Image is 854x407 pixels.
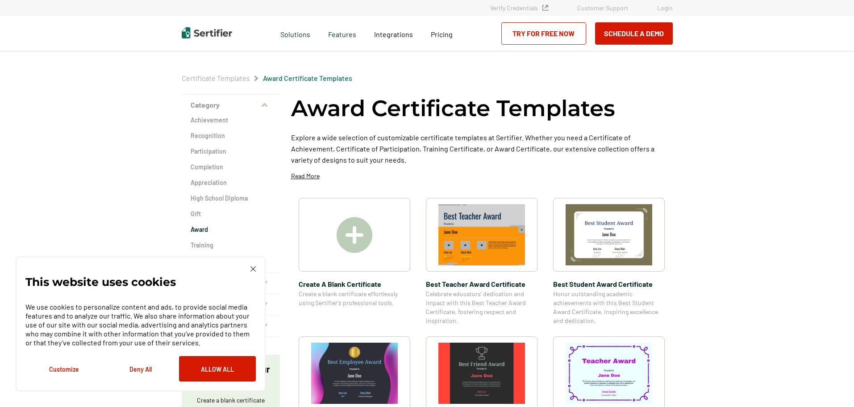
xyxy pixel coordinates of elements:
button: Customize [25,356,102,382]
a: Try for Free Now [501,22,586,45]
button: Allow All [179,356,256,382]
a: Participation [191,147,271,156]
img: Best Employee Award certificate​ [311,343,398,404]
span: Features [328,28,356,39]
span: Pricing [431,30,453,38]
span: Create A Blank Certificate [299,278,410,290]
a: Achievement [191,116,271,125]
a: Completion [191,163,271,172]
a: Certificate Templates [182,74,250,82]
span: Celebrate educators’ dedication and impact with this Best Teacher Award Certificate, fostering re... [426,290,537,325]
span: Certificate Templates [182,74,250,83]
h1: Award Certificate Templates [291,94,615,123]
a: Pricing [431,28,453,39]
img: Best Student Award Certificate​ [566,204,652,265]
button: Schedule a Demo [595,22,673,45]
a: Best Teacher Award Certificate​Best Teacher Award Certificate​Celebrate educators’ dedication and... [426,198,537,325]
span: Integrations [374,30,413,38]
a: Gift [191,210,271,218]
div: Category [182,116,280,273]
span: Best Student Award Certificate​ [553,278,665,290]
span: Award Certificate Templates [263,74,352,83]
img: Sertifier | Digital Credentialing Platform [182,27,232,38]
div: Breadcrumb [182,74,352,83]
a: Award [191,225,271,234]
img: Verified [542,5,548,11]
p: Explore a wide selection of customizable certificate templates at Sertifier. Whether you need a C... [291,132,673,165]
span: Best Teacher Award Certificate​ [426,278,537,290]
a: Verify Credentials [490,4,548,12]
a: Customer Support [577,4,628,12]
p: We use cookies to personalize content and ads, to provide social media features and to analyze ou... [25,302,256,347]
span: Solutions [280,28,310,39]
a: Recognition [191,131,271,140]
img: Create A Blank Certificate [337,217,372,253]
a: Training [191,241,271,250]
img: Best Friend Award Certificate​ [438,343,525,404]
span: Honor outstanding academic achievements with this Best Student Award Certificate, inspiring excel... [553,290,665,325]
img: Teacher Award Certificate [566,343,652,404]
a: Best Student Award Certificate​Best Student Award Certificate​Honor outstanding academic achievem... [553,198,665,325]
a: High School Diploma [191,194,271,203]
a: Integrations [374,28,413,39]
p: This website uses cookies [25,277,176,286]
button: Category [182,94,280,116]
a: Login [657,4,673,12]
span: Create a blank certificate effortlessly using Sertifier’s professional tools. [299,290,410,307]
img: Cookie Popup Close [250,266,256,272]
a: Award Certificate Templates [263,74,352,82]
a: Appreciation [191,178,271,187]
p: Read More [291,172,320,180]
img: Best Teacher Award Certificate​ [438,204,525,265]
button: Deny All [102,356,179,382]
